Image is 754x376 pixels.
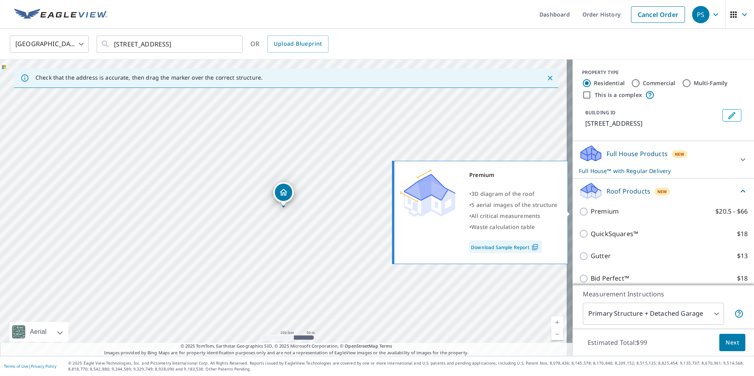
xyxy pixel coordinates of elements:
[579,144,748,175] div: Full House ProductsNewFull House™ with Regular Delivery
[4,363,28,369] a: Terms of Use
[10,33,89,55] div: [GEOGRAPHIC_DATA]
[595,91,642,99] label: This is a complex
[469,188,558,199] div: •
[591,207,619,216] p: Premium
[551,328,563,340] a: Current Level 17, Zoom Out
[267,35,328,53] a: Upload Blueprint
[181,343,392,350] span: © 2025 TomTom, Earthstar Geographics SIO, © 2025 Microsoft Corporation, ©
[469,169,558,181] div: Premium
[400,169,455,217] img: Premium
[737,274,748,283] p: $18
[694,79,728,87] label: Multi-Family
[9,322,68,342] div: Aerial
[715,207,748,216] p: $20.5 - $66
[591,251,611,261] p: Gutter
[31,363,56,369] a: Privacy Policy
[631,6,685,23] a: Cancel Order
[14,9,107,20] img: EV Logo
[551,316,563,328] a: Current Level 17, Zoom In
[594,79,625,87] label: Residential
[68,360,750,372] p: © 2025 Eagle View Technologies, Inc. and Pictometry International Corp. All Rights Reserved. Repo...
[471,212,540,220] span: All critical measurements
[471,223,535,231] span: Waste calculation table
[585,109,616,116] p: BUILDING ID
[737,229,748,239] p: $18
[581,334,653,351] p: Estimated Total: $99
[579,182,748,200] div: Roof ProductsNew
[469,222,558,233] div: •
[345,343,378,349] a: OpenStreetMap
[28,322,49,342] div: Aerial
[379,343,392,349] a: Terms
[273,182,294,207] div: Dropped pin, building 1, Residential property, 1 Buckstone Pl Asheville, NC 28805
[722,109,741,122] button: Edit building 1
[579,167,733,175] p: Full House™ with Regular Delivery
[114,33,226,55] input: Search by address or latitude-longitude
[545,73,555,83] button: Close
[583,303,724,325] div: Primary Structure + Detached Garage
[35,74,263,81] p: Check that the address is accurate, then drag the marker over the correct structure.
[585,119,719,128] p: [STREET_ADDRESS]
[657,188,667,195] span: New
[607,186,650,196] p: Roof Products
[250,35,328,53] div: OR
[643,79,676,87] label: Commercial
[471,190,534,197] span: 3D diagram of the roof
[719,334,745,352] button: Next
[726,338,739,348] span: Next
[734,309,744,318] span: Your report will include the primary structure and a detached garage if one exists.
[591,274,629,283] p: Bid Perfect™
[591,229,638,239] p: QuickSquares™
[469,240,542,253] a: Download Sample Report
[583,289,744,299] p: Measurement Instructions
[675,151,685,157] span: New
[692,6,709,23] div: PS
[582,69,745,76] div: PROPERTY TYPE
[607,149,668,158] p: Full House Products
[4,364,56,369] p: |
[471,201,557,208] span: 5 aerial images of the structure
[530,244,540,251] img: Pdf Icon
[274,39,322,49] span: Upload Blueprint
[469,199,558,210] div: •
[737,251,748,261] p: $13
[469,210,558,222] div: •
